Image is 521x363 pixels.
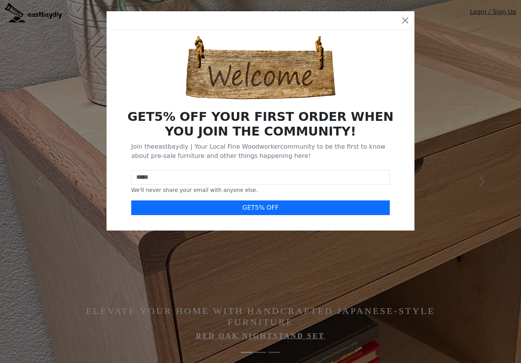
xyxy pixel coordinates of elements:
button: Close [399,14,411,27]
button: GET5% OFF [131,200,390,215]
b: GET 5 % OFF YOUR FIRST ORDER WHEN YOU JOIN THE COMMUNITY! [127,109,394,139]
img: Welcome [183,36,338,100]
div: We'll never share your email with anyone else. [131,186,390,194]
p: Join the eastbaydiy | Your Local Fine Woodworker community to be the first to know about pre-sale... [131,142,390,161]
